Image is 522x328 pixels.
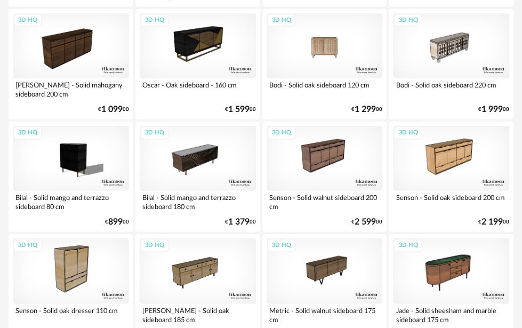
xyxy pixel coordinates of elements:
[9,9,133,119] a: 3D HQ [PERSON_NAME] - Solid mahogany sideboard 200 cm €1 09900
[481,219,503,226] span: 2 199
[267,304,383,325] div: Metric - Solid walnut sideboard 175 cm
[228,106,250,113] span: 1 599
[389,9,513,119] a: 3D HQ Bodi - Solid oak sideboard 220 cm €1 99900
[140,304,256,325] div: [PERSON_NAME] - Solid oak sideboard 185 cm
[228,219,250,226] span: 1 379
[13,126,42,140] div: 3D HQ
[13,191,129,212] div: Bilal - Solid mango and terrazzo sideboard 80 cm
[389,122,513,232] a: 3D HQ Senson - Solid oak sideboard 200 cm €2 19900
[225,219,256,226] div: € 00
[105,219,129,226] div: € 00
[351,219,382,226] div: € 00
[267,126,296,140] div: 3D HQ
[135,9,260,119] a: 3D HQ Oscar - Oak sideboard - 160 cm €1 59900
[262,9,387,119] a: 3D HQ Bodi - Solid oak sideboard 120 cm €1 29900
[140,14,169,27] div: 3D HQ
[13,14,42,27] div: 3D HQ
[140,239,169,252] div: 3D HQ
[393,78,509,100] div: Bodi - Solid oak sideboard 220 cm
[393,239,422,252] div: 3D HQ
[267,239,296,252] div: 3D HQ
[478,219,509,226] div: € 00
[351,106,382,113] div: € 00
[393,304,509,325] div: Jade - Solid sheesham and marble sideboard 175 cm
[393,14,422,27] div: 3D HQ
[393,126,422,140] div: 3D HQ
[267,191,383,212] div: Senson - Solid walnut sideboard 200 cm
[140,78,256,100] div: Oscar - Oak sideboard - 160 cm
[13,304,129,325] div: Senson - Solid oak dresser 110 cm
[393,191,509,212] div: Senson - Solid oak sideboard 200 cm
[355,106,376,113] span: 1 299
[98,106,129,113] div: € 00
[13,239,42,252] div: 3D HQ
[355,219,376,226] span: 2 599
[225,106,256,113] div: € 00
[267,78,383,100] div: Bodi - Solid oak sideboard 120 cm
[481,106,503,113] span: 1 999
[101,106,123,113] span: 1 099
[140,191,256,212] div: Bilal - Solid mango and terrazzo sideboard 180 cm
[135,122,260,232] a: 3D HQ Bilal - Solid mango and terrazzo sideboard 180 cm €1 37900
[140,126,169,140] div: 3D HQ
[262,122,387,232] a: 3D HQ Senson - Solid walnut sideboard 200 cm €2 59900
[13,78,129,100] div: [PERSON_NAME] - Solid mahogany sideboard 200 cm
[267,14,296,27] div: 3D HQ
[9,122,133,232] a: 3D HQ Bilal - Solid mango and terrazzo sideboard 80 cm €89900
[108,219,123,226] span: 899
[478,106,509,113] div: € 00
